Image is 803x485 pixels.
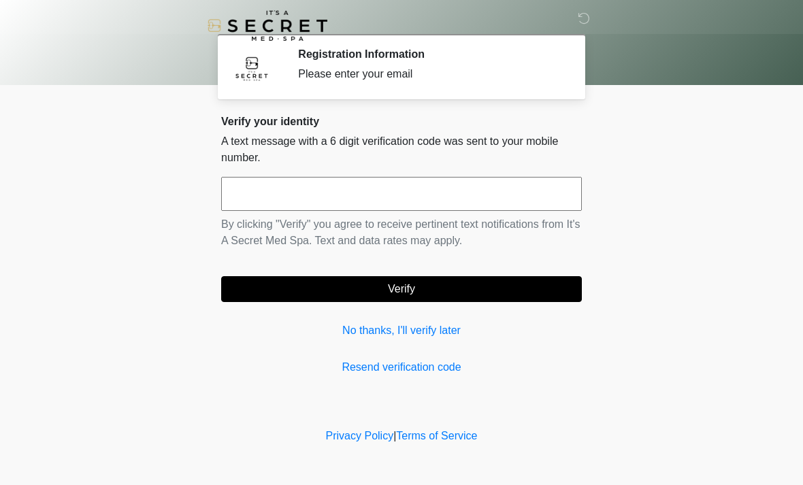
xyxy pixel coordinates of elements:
[221,133,582,166] p: A text message with a 6 digit verification code was sent to your mobile number.
[298,48,561,61] h2: Registration Information
[326,430,394,441] a: Privacy Policy
[231,48,272,88] img: Agent Avatar
[221,359,582,375] a: Resend verification code
[298,66,561,82] div: Please enter your email
[396,430,477,441] a: Terms of Service
[221,216,582,249] p: By clicking "Verify" you agree to receive pertinent text notifications from It's A Secret Med Spa...
[208,10,327,41] img: It's A Secret Med Spa Logo
[221,322,582,339] a: No thanks, I'll verify later
[221,115,582,128] h2: Verify your identity
[393,430,396,441] a: |
[221,276,582,302] button: Verify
